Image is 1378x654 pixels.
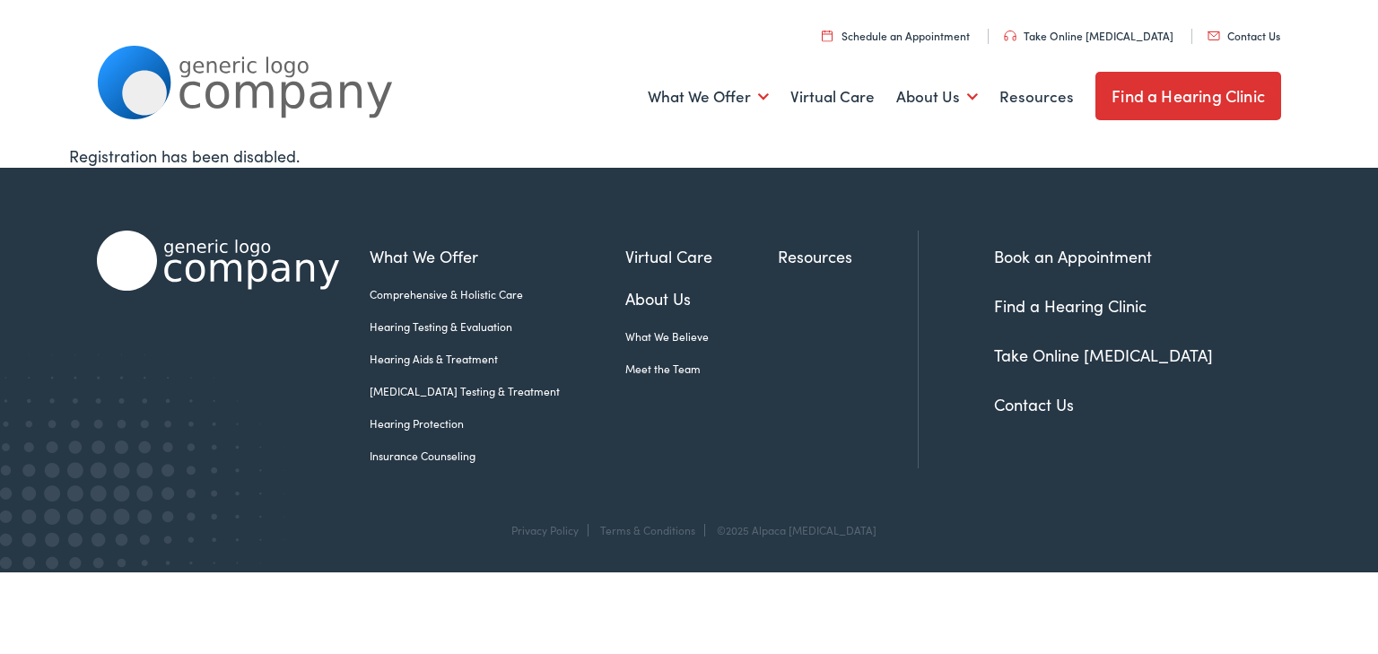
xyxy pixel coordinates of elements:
[625,328,778,344] a: What We Believe
[790,64,875,130] a: Virtual Care
[1095,72,1281,120] a: Find a Hearing Clinic
[994,294,1147,317] a: Find a Hearing Clinic
[896,64,978,130] a: About Us
[1208,31,1220,40] img: utility icon
[1004,31,1016,41] img: utility icon
[778,244,918,268] a: Resources
[370,448,625,464] a: Insurance Counseling
[994,393,1074,415] a: Contact Us
[97,231,339,291] img: Alpaca Audiology
[625,286,778,310] a: About Us
[994,344,1213,366] a: Take Online [MEDICAL_DATA]
[370,318,625,335] a: Hearing Testing & Evaluation
[625,361,778,377] a: Meet the Team
[370,351,625,367] a: Hearing Aids & Treatment
[370,244,625,268] a: What We Offer
[370,286,625,302] a: Comprehensive & Holistic Care
[69,144,1309,168] div: Registration has been disabled.
[600,522,695,537] a: Terms & Conditions
[822,30,833,41] img: utility icon
[999,64,1074,130] a: Resources
[1004,28,1173,43] a: Take Online [MEDICAL_DATA]
[708,524,877,536] div: ©2025 Alpaca [MEDICAL_DATA]
[625,244,778,268] a: Virtual Care
[648,64,769,130] a: What We Offer
[370,415,625,432] a: Hearing Protection
[822,28,970,43] a: Schedule an Appointment
[511,522,579,537] a: Privacy Policy
[1208,28,1280,43] a: Contact Us
[370,383,625,399] a: [MEDICAL_DATA] Testing & Treatment
[994,245,1152,267] a: Book an Appointment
